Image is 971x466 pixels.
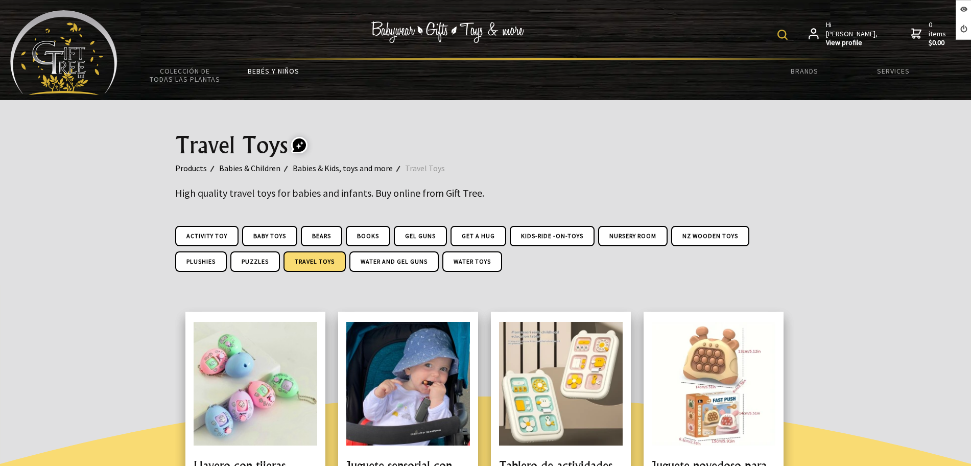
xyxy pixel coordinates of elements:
[141,60,229,90] a: Colección de todas las plantas
[405,161,457,175] a: Travel Toys
[283,251,346,272] a: Travel Toys
[175,226,239,246] a: Activity Toy
[175,187,484,199] big: High quality travel toys for babies and infants. Buy online from Gift Tree.
[442,251,502,272] a: Water Toys
[230,251,280,272] a: Puzzles
[394,226,447,246] a: Gel Guns
[809,20,879,48] a: Hi [PERSON_NAME],View profile
[175,251,227,272] a: Plushies
[598,226,668,246] a: Nursery Room
[10,10,117,95] img: Babyware - Gifts - Toys and more...
[826,20,879,48] span: Hi [PERSON_NAME],
[301,226,342,246] a: Bears
[175,161,219,175] a: Products
[929,38,948,48] strong: $0.00
[371,21,524,43] img: Babywear - Gifts - Toys & more
[911,20,948,48] a: 0 items$0.00
[242,226,297,246] a: Baby Toys
[510,226,595,246] a: Kids-Ride -on-Toys
[293,161,405,175] a: Babies & Kids, toys and more
[929,20,948,48] span: 0 items
[175,133,796,157] h1: Travel Toys
[219,161,293,175] a: Babies & Children
[346,226,390,246] a: Books
[349,251,439,272] a: Water and Gel Guns
[777,30,788,40] img: product search
[671,226,749,246] a: NZ Wooden Toys
[451,226,506,246] a: Get A Hug
[761,60,849,82] a: Brands
[849,60,937,82] a: Services
[229,60,318,82] a: Bebés y niños
[826,38,879,48] strong: View profile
